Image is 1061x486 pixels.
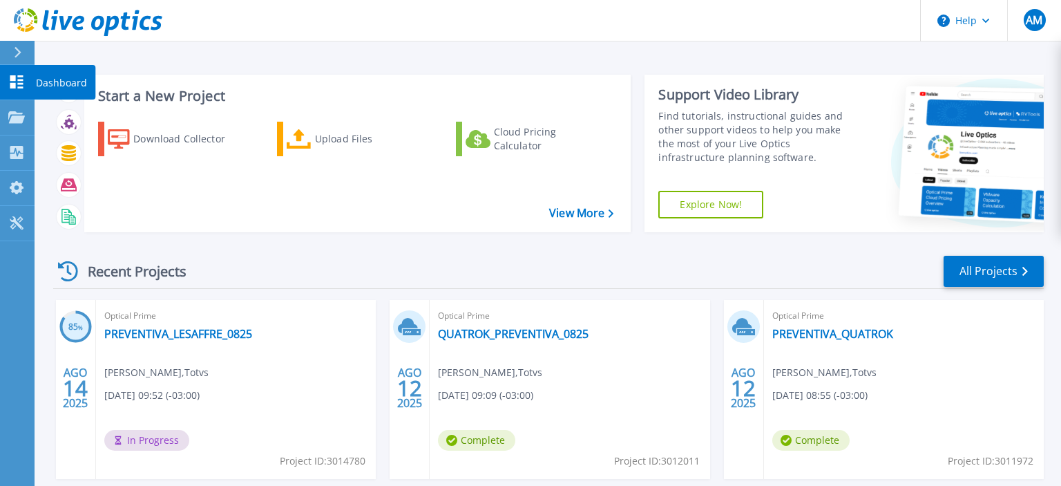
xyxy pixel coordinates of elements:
[63,382,88,394] span: 14
[438,388,533,403] span: [DATE] 09:09 (-03:00)
[772,388,868,403] span: [DATE] 08:55 (-03:00)
[315,125,426,153] div: Upload Files
[731,382,756,394] span: 12
[104,365,209,380] span: [PERSON_NAME] , Totvs
[772,430,850,451] span: Complete
[614,454,700,469] span: Project ID: 3012011
[730,363,756,413] div: AGO 2025
[53,254,205,288] div: Recent Projects
[396,363,423,413] div: AGO 2025
[658,109,859,165] div: Find tutorials, instructional guides and other support videos to help you make the most of your L...
[62,363,88,413] div: AGO 2025
[59,319,92,335] h3: 85
[280,454,365,469] span: Project ID: 3014780
[98,122,252,156] a: Download Collector
[104,430,189,451] span: In Progress
[277,122,431,156] a: Upload Files
[104,308,367,324] span: Optical Prime
[104,327,252,341] a: PREVENTIVA_LESAFFRE_0825
[772,308,1035,324] span: Optical Prime
[494,125,604,153] div: Cloud Pricing Calculator
[948,454,1033,469] span: Project ID: 3011972
[438,365,542,380] span: [PERSON_NAME] , Totvs
[1026,15,1042,26] span: AM
[397,382,422,394] span: 12
[658,191,763,218] a: Explore Now!
[78,324,83,331] span: %
[772,365,877,380] span: [PERSON_NAME] , Totvs
[438,327,589,341] a: QUATROK_PREVENTIVA_0825
[658,86,859,104] div: Support Video Library
[456,122,610,156] a: Cloud Pricing Calculator
[98,88,613,104] h3: Start a New Project
[772,327,893,341] a: PREVENTIVA_QUATROK
[944,256,1044,287] a: All Projects
[36,65,87,101] p: Dashboard
[549,207,613,220] a: View More
[438,308,701,324] span: Optical Prime
[104,388,200,403] span: [DATE] 09:52 (-03:00)
[133,125,244,153] div: Download Collector
[438,430,515,451] span: Complete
